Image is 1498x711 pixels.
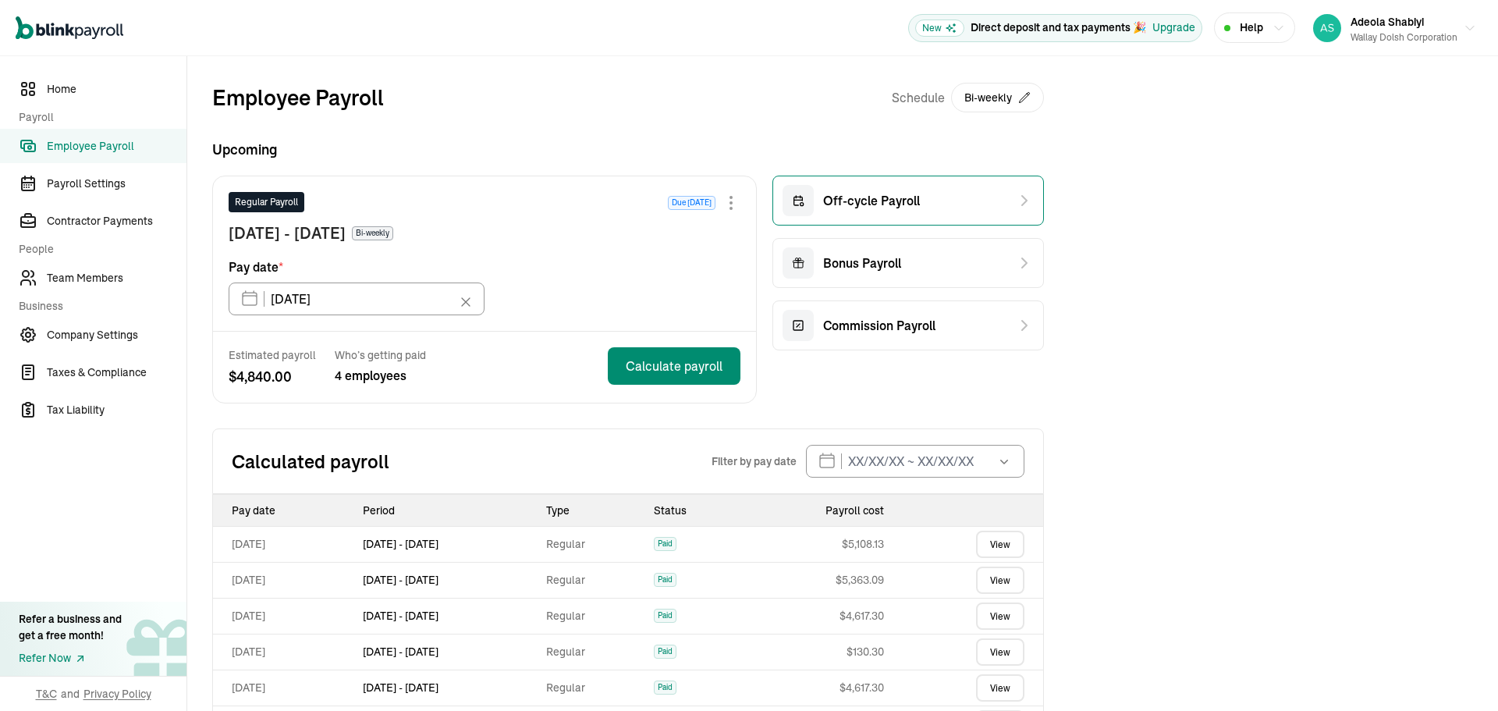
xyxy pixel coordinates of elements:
td: [DATE] - [DATE] [357,526,541,562]
span: Help [1240,20,1263,36]
a: Refer Now [19,650,122,667]
span: Paid [654,537,676,551]
h2: Calculated payroll [232,449,712,474]
div: Schedule [892,81,1044,114]
td: Regular [540,634,648,670]
span: Bi-weekly [352,226,393,240]
span: Employee Payroll [47,138,186,155]
div: Refer a business and get a free month! [19,611,122,644]
span: Paid [654,573,676,587]
a: View [976,638,1024,666]
span: Home [47,81,186,98]
span: $ 4,617.30 [840,681,884,695]
span: [DATE] - [DATE] [229,222,346,245]
a: View [976,674,1024,702]
th: Type [540,495,648,526]
span: People [19,241,177,258]
nav: Global [16,5,123,51]
button: Adeola ShabiyiWallay Dolsh Corporation [1307,9,1482,48]
td: [DATE] [213,634,357,670]
span: Pay date [229,258,283,276]
a: View [976,603,1024,630]
span: Filter by pay date [712,453,797,469]
td: Regular [540,670,648,706]
span: Regular Payroll [235,195,298,209]
span: New [915,20,964,37]
span: $ 5,108.13 [842,537,884,551]
span: Who’s getting paid [335,347,426,363]
span: Company Settings [47,327,186,343]
button: Calculate payroll [608,347,740,385]
a: View [976,531,1024,558]
span: Estimated payroll [229,347,316,363]
input: XX/XX/XX [229,283,485,315]
button: Bi-weekly [951,83,1044,112]
span: Upcoming [212,139,1044,160]
span: Payroll Settings [47,176,186,192]
span: 4 employees [335,366,426,385]
td: Regular [540,562,648,598]
h2: Employee Payroll [212,81,384,114]
th: Pay date [213,495,357,526]
span: Privacy Policy [83,686,151,702]
a: View [976,567,1024,594]
span: Tax Liability [47,402,186,418]
span: Payroll [19,109,177,126]
span: Bonus Payroll [823,254,901,272]
td: Regular [540,526,648,562]
td: [DATE] [213,598,357,634]
span: $ 4,840.00 [229,366,316,387]
span: Commission Payroll [823,316,935,335]
th: Status [648,495,742,526]
th: Payroll cost [742,495,890,526]
span: Paid [654,609,676,623]
span: Team Members [47,270,186,286]
button: Upgrade [1152,20,1195,36]
span: Due [DATE] [668,196,715,210]
span: Taxes & Compliance [47,364,186,381]
td: Regular [540,598,648,634]
td: [DATE] - [DATE] [357,670,541,706]
span: $ 130.30 [847,645,884,659]
span: $ 5,363.09 [836,573,884,587]
span: Business [19,298,177,315]
span: Contractor Payments [47,213,186,229]
td: [DATE] [213,670,357,706]
span: $ 4,617.30 [840,609,884,623]
iframe: Chat Widget [1420,636,1498,711]
input: XX/XX/XX ~ XX/XX/XX [806,445,1024,478]
span: Paid [654,681,676,695]
td: [DATE] - [DATE] [357,562,541,598]
td: [DATE] [213,526,357,562]
p: Direct deposit and tax payments 🎉 [971,20,1146,36]
td: [DATE] - [DATE] [357,598,541,634]
span: Paid [654,645,676,659]
span: Adeola Shabiyi [1351,15,1424,29]
th: Period [357,495,541,526]
button: Help [1214,12,1295,43]
td: [DATE] - [DATE] [357,634,541,670]
td: [DATE] [213,562,357,598]
div: Wallay Dolsh Corporation [1351,30,1457,44]
span: T&C [36,686,57,702]
span: Off-cycle Payroll [823,191,920,210]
